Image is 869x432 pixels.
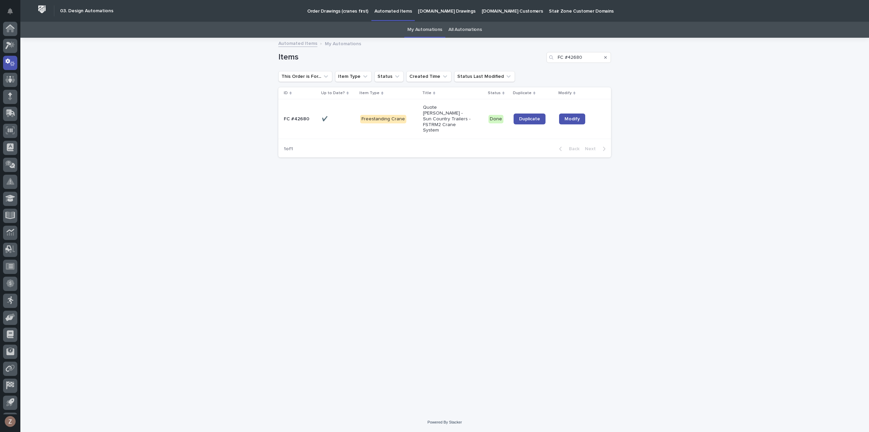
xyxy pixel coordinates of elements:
a: Automated Items [278,39,317,47]
p: FC #42680 [284,115,311,122]
p: Modify [558,89,572,97]
a: My Automations [407,22,442,38]
div: Freestanding Crane [360,115,406,123]
h1: Items [278,52,544,62]
input: Search [547,52,611,63]
p: ID [284,89,288,97]
p: Item Type [359,89,380,97]
p: My Automations [325,39,361,47]
p: ✔️ [322,115,329,122]
button: Item Type [335,71,372,82]
p: Title [422,89,431,97]
a: Modify [559,114,585,124]
tr: FC #42680FC #42680 ✔️✔️ Freestanding CraneQuote [PERSON_NAME] - Sun Country Trailers - FSTRM2 Cra... [278,99,611,139]
button: Status [374,71,404,82]
img: Workspace Logo [36,3,48,16]
button: This Order is For... [278,71,332,82]
div: Done [488,115,503,123]
button: Notifications [3,4,17,18]
span: Next [585,146,600,151]
h2: 03. Design Automations [60,8,113,14]
a: Powered By Stacker [427,420,462,424]
p: Quote [PERSON_NAME] - Sun Country Trailers - FSTRM2 Crane System [423,105,472,133]
p: 1 of 1 [278,141,298,157]
span: Back [565,146,579,151]
span: Duplicate [519,117,540,121]
button: users-avatar [3,414,17,429]
button: Back [554,146,582,152]
a: All Automations [448,22,482,38]
span: Modify [565,117,580,121]
p: Duplicate [513,89,532,97]
a: Duplicate [514,114,546,124]
button: Created Time [406,71,451,82]
p: Up to Date? [321,89,345,97]
button: Next [582,146,611,152]
div: Notifications [8,8,17,19]
p: Status [488,89,501,97]
button: Status Last Modified [454,71,515,82]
